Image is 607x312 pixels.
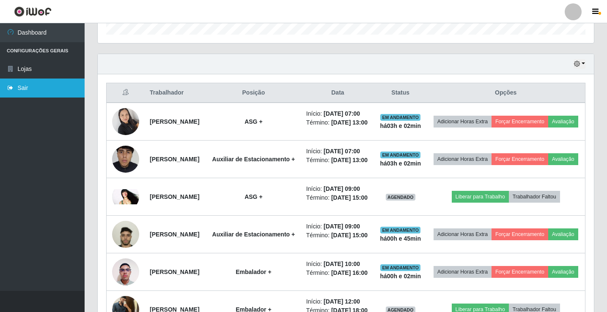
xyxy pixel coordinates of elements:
[492,153,548,165] button: Forçar Encerramento
[236,269,271,275] strong: Embalador +
[331,194,368,201] time: [DATE] 15:00
[306,147,369,156] li: Início:
[380,264,420,271] span: EM ANDAMENTO
[380,273,421,279] strong: há 00 h e 02 min
[212,156,295,163] strong: Auxiliar de Estacionamento +
[324,110,360,117] time: [DATE] 07:00
[306,297,369,306] li: Início:
[324,260,360,267] time: [DATE] 10:00
[14,6,52,17] img: CoreUI Logo
[434,228,492,240] button: Adicionar Horas Extra
[380,114,420,121] span: EM ANDAMENTO
[324,185,360,192] time: [DATE] 09:00
[331,119,368,126] time: [DATE] 13:00
[112,254,139,290] img: 1746465298396.jpeg
[306,269,369,277] li: Término:
[434,116,492,128] button: Adicionar Horas Extra
[492,228,548,240] button: Forçar Encerramento
[301,83,374,103] th: Data
[548,228,578,240] button: Avaliação
[112,129,139,189] img: 1733491183363.jpeg
[426,83,585,103] th: Opções
[331,269,368,276] time: [DATE] 16:00
[548,266,578,278] button: Avaliação
[306,109,369,118] li: Início:
[434,266,492,278] button: Adicionar Horas Extra
[112,103,139,139] img: 1722007663957.jpeg
[150,156,199,163] strong: [PERSON_NAME]
[380,227,420,233] span: EM ANDAMENTO
[380,152,420,158] span: EM ANDAMENTO
[434,153,492,165] button: Adicionar Horas Extra
[452,191,509,203] button: Liberar para Trabalho
[112,210,139,258] img: 1701122891826.jpeg
[150,118,199,125] strong: [PERSON_NAME]
[324,223,360,230] time: [DATE] 09:00
[509,191,560,203] button: Trabalhador Faltou
[380,160,421,167] strong: há 03 h e 02 min
[380,122,421,129] strong: há 03 h e 02 min
[306,156,369,165] li: Término:
[112,189,139,204] img: 1741962667392.jpeg
[306,222,369,231] li: Início:
[150,193,199,200] strong: [PERSON_NAME]
[244,118,262,125] strong: ASG +
[306,260,369,269] li: Início:
[492,116,548,128] button: Forçar Encerramento
[244,193,262,200] strong: ASG +
[374,83,426,103] th: Status
[206,83,301,103] th: Posição
[212,231,295,238] strong: Auxiliar de Estacionamento +
[324,298,360,305] time: [DATE] 12:00
[306,231,369,240] li: Término:
[150,231,199,238] strong: [PERSON_NAME]
[306,184,369,193] li: Início:
[380,235,421,242] strong: há 00 h e 45 min
[548,153,578,165] button: Avaliação
[331,157,368,163] time: [DATE] 13:00
[548,116,578,128] button: Avaliação
[145,83,206,103] th: Trabalhador
[386,194,415,201] span: AGENDADO
[150,269,199,275] strong: [PERSON_NAME]
[306,118,369,127] li: Término:
[492,266,548,278] button: Forçar Encerramento
[331,232,368,239] time: [DATE] 15:00
[306,193,369,202] li: Término:
[324,148,360,155] time: [DATE] 07:00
